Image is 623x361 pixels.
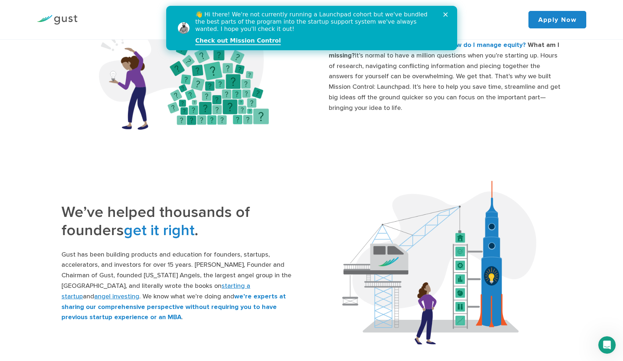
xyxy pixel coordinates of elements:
[329,29,562,113] p: It’s normal to have a million questions when you’re starting up. Hours of research, navigating co...
[94,293,139,300] a: angel investing
[448,41,526,49] strong: How do I manage equity?
[124,221,195,239] span: get it right
[342,181,536,345] img: Solution
[61,282,250,300] a: starting a startup
[329,41,559,59] strong: What am I missing?
[528,11,586,28] a: Apply now
[61,293,286,321] strong: we’re experts at sharing our comprehensive perspective without requiring you to have previous sta...
[277,7,284,11] div: Close
[37,15,77,25] img: Gust Logo
[61,203,294,245] h3: We’ve helped thousands of founders .
[61,250,294,323] p: Gust has been building products and education for founders, startups, accelerators, and investors...
[166,6,457,50] iframe: Intercom live chat banner
[598,336,616,354] iframe: Intercom live chat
